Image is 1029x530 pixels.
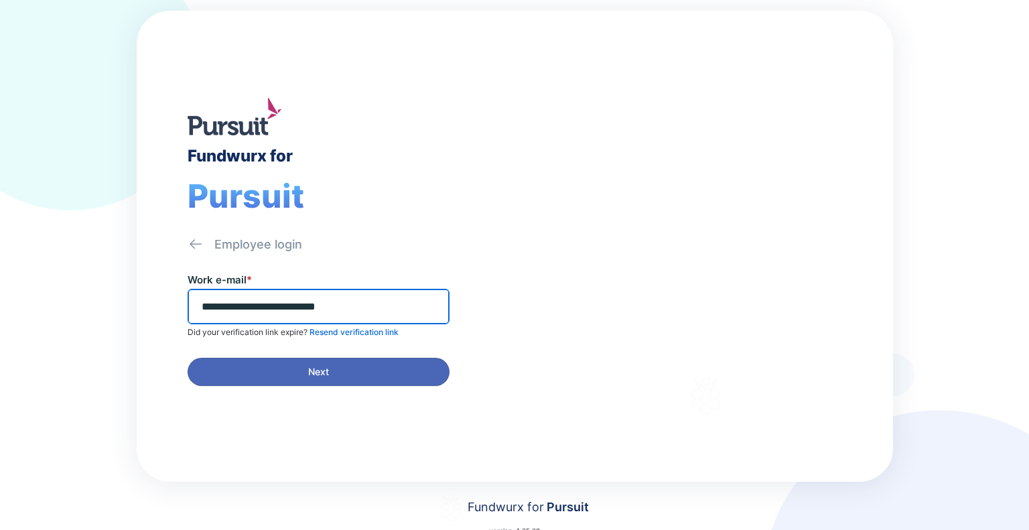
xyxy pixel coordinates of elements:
[544,500,589,514] span: Pursuit
[188,358,450,386] button: Next
[591,188,696,201] div: Welcome to
[188,146,293,165] div: Fundwurx for
[188,273,252,286] label: Work e-mail
[308,365,329,379] span: Next
[214,237,302,253] div: Employee login
[188,98,281,135] img: logo.jpg
[591,266,821,304] div: Thank you for choosing Fundwurx as your partner in driving positive social impact!
[468,498,589,517] div: Fundwurx for
[188,176,304,216] span: Pursuit
[310,327,399,337] span: Resend verification link
[591,206,745,239] div: Fundwurx
[188,327,399,338] p: Did your verification link expire?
